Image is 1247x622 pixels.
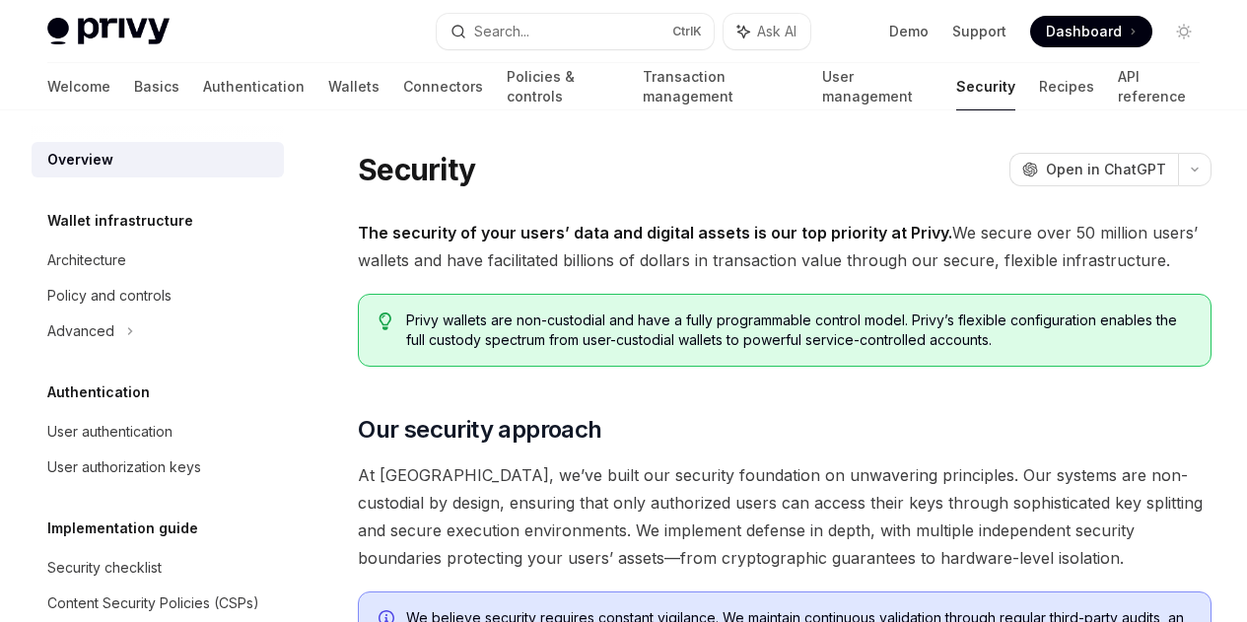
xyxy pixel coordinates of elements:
[956,63,1015,110] a: Security
[1039,63,1094,110] a: Recipes
[358,414,601,446] span: Our security approach
[507,63,619,110] a: Policies & controls
[1168,16,1200,47] button: Toggle dark mode
[1009,153,1178,186] button: Open in ChatGPT
[32,550,284,586] a: Security checklist
[47,420,173,444] div: User authentication
[47,591,259,615] div: Content Security Policies (CSPs)
[1030,16,1152,47] a: Dashboard
[47,18,170,45] img: light logo
[47,556,162,580] div: Security checklist
[47,319,114,343] div: Advanced
[32,586,284,621] a: Content Security Policies (CSPs)
[403,63,483,110] a: Connectors
[437,14,714,49] button: Search...CtrlK
[406,311,1191,350] span: Privy wallets are non-custodial and have a fully programmable control model. Privy’s flexible con...
[358,152,475,187] h1: Security
[672,24,702,39] span: Ctrl K
[47,209,193,233] h5: Wallet infrastructure
[474,20,529,43] div: Search...
[1118,63,1200,110] a: API reference
[47,63,110,110] a: Welcome
[32,414,284,449] a: User authentication
[889,22,929,41] a: Demo
[32,278,284,313] a: Policy and controls
[203,63,305,110] a: Authentication
[32,242,284,278] a: Architecture
[47,248,126,272] div: Architecture
[32,142,284,177] a: Overview
[47,517,198,540] h5: Implementation guide
[643,63,798,110] a: Transaction management
[1046,160,1166,179] span: Open in ChatGPT
[724,14,810,49] button: Ask AI
[328,63,380,110] a: Wallets
[134,63,179,110] a: Basics
[47,455,201,479] div: User authorization keys
[822,63,933,110] a: User management
[757,22,797,41] span: Ask AI
[358,219,1212,274] span: We secure over 50 million users’ wallets and have facilitated billions of dollars in transaction ...
[47,148,113,172] div: Overview
[47,380,150,404] h5: Authentication
[379,312,392,330] svg: Tip
[952,22,1006,41] a: Support
[358,461,1212,572] span: At [GEOGRAPHIC_DATA], we’ve built our security foundation on unwavering principles. Our systems a...
[1046,22,1122,41] span: Dashboard
[32,449,284,485] a: User authorization keys
[358,223,952,242] strong: The security of your users’ data and digital assets is our top priority at Privy.
[47,284,172,308] div: Policy and controls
